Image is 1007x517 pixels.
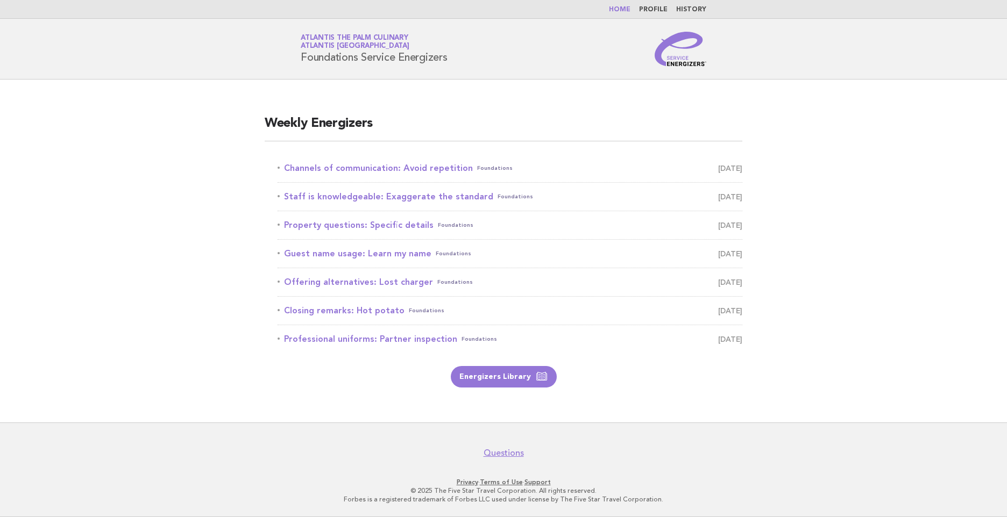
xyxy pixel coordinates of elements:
[484,448,524,458] a: Questions
[278,246,742,261] a: Guest name usage: Learn my nameFoundations [DATE]
[278,161,742,176] a: Channels of communication: Avoid repetitionFoundations [DATE]
[174,486,833,495] p: © 2025 The Five Star Travel Corporation. All rights reserved.
[655,32,706,66] img: Service Energizers
[524,478,551,486] a: Support
[498,189,533,204] span: Foundations
[718,332,742,347] span: [DATE]
[462,332,497,347] span: Foundations
[639,6,668,13] a: Profile
[174,478,833,486] p: · ·
[409,303,444,318] span: Foundations
[718,189,742,204] span: [DATE]
[278,303,742,318] a: Closing remarks: Hot potatoFoundations [DATE]
[457,478,478,486] a: Privacy
[676,6,706,13] a: History
[718,303,742,318] span: [DATE]
[436,246,471,261] span: Foundations
[278,189,742,204] a: Staff is knowledgeable: Exaggerate the standardFoundations [DATE]
[278,275,742,290] a: Offering alternatives: Lost chargerFoundations [DATE]
[718,161,742,176] span: [DATE]
[477,161,513,176] span: Foundations
[718,246,742,261] span: [DATE]
[437,275,473,290] span: Foundations
[718,218,742,233] span: [DATE]
[480,478,523,486] a: Terms of Use
[718,275,742,290] span: [DATE]
[609,6,630,13] a: Home
[301,34,409,49] a: Atlantis The Palm CulinaryAtlantis [GEOGRAPHIC_DATA]
[174,495,833,504] p: Forbes is a registered trademark of Forbes LLC used under license by The Five Star Travel Corpora...
[278,332,742,347] a: Professional uniforms: Partner inspectionFoundations [DATE]
[301,43,409,50] span: Atlantis [GEOGRAPHIC_DATA]
[265,115,742,141] h2: Weekly Energizers
[278,218,742,233] a: Property questions: Specific detailsFoundations [DATE]
[438,218,473,233] span: Foundations
[301,35,448,63] h1: Foundations Service Energizers
[451,366,557,387] a: Energizers Library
